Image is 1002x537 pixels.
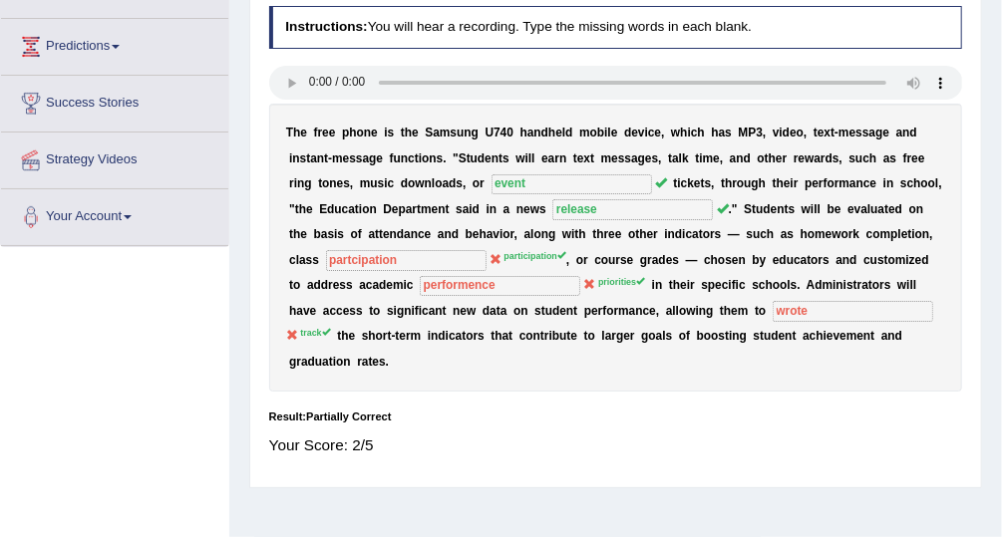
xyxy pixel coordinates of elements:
[849,151,856,165] b: s
[342,202,349,216] b: c
[469,202,472,216] b: i
[744,176,751,190] b: u
[440,126,451,139] b: m
[294,176,297,190] b: i
[349,126,356,139] b: h
[618,151,625,165] b: s
[711,126,718,139] b: h
[415,151,419,165] b: t
[777,176,784,190] b: h
[890,151,897,165] b: s
[886,176,893,190] b: n
[828,202,835,216] b: b
[681,176,688,190] b: c
[748,126,756,139] b: P
[631,151,638,165] b: a
[412,126,419,139] b: e
[478,151,485,165] b: d
[818,202,821,216] b: l
[472,126,479,139] b: g
[319,202,327,216] b: E
[286,126,293,139] b: T
[847,202,854,216] b: e
[668,151,672,165] b: t
[530,202,539,216] b: w
[695,151,699,165] b: t
[401,126,405,139] b: t
[343,151,350,165] b: e
[652,151,659,165] b: s
[764,202,771,216] b: d
[1,19,228,69] a: Predictions
[449,176,456,190] b: d
[590,151,594,165] b: t
[503,202,510,216] b: a
[819,176,824,190] b: r
[882,126,889,139] b: e
[432,202,439,216] b: e
[860,202,867,216] b: a
[300,151,307,165] b: s
[756,126,763,139] b: 3
[780,126,783,139] b: i
[525,151,528,165] b: i
[918,151,925,165] b: e
[631,126,638,139] b: e
[655,126,662,139] b: e
[408,176,415,190] b: o
[322,176,329,190] b: o
[608,126,611,139] b: l
[349,151,356,165] b: s
[855,151,862,165] b: u
[814,202,817,216] b: l
[502,151,509,165] b: s
[464,126,471,139] b: n
[794,151,799,165] b: r
[520,126,527,139] b: h
[425,126,433,139] b: S
[415,176,424,190] b: w
[935,176,938,190] b: l
[384,176,387,190] b: i
[737,176,744,190] b: o
[342,126,349,139] b: p
[408,151,415,165] b: c
[467,151,471,165] b: t
[674,176,678,190] b: t
[295,202,299,216] b: t
[369,151,376,165] b: g
[300,126,307,139] b: e
[682,151,689,165] b: k
[539,202,546,216] b: s
[370,202,377,216] b: n
[318,126,323,139] b: r
[645,151,652,165] b: e
[401,176,408,190] b: d
[638,151,645,165] b: g
[828,176,835,190] b: o
[388,126,395,139] b: s
[838,126,849,139] b: m
[534,126,541,139] b: n
[463,202,470,216] b: a
[292,151,299,165] b: n
[433,126,440,139] b: a
[870,176,877,190] b: e
[839,176,850,190] b: m
[671,126,680,139] b: w
[314,126,318,139] b: f
[406,202,413,216] b: a
[285,19,367,34] b: Instructions:
[744,151,751,165] b: d
[289,202,295,216] b: "
[394,151,401,165] b: u
[453,151,459,165] b: "
[725,176,732,190] b: h
[638,126,645,139] b: v
[457,126,464,139] b: u
[645,126,648,139] b: i
[573,151,577,165] b: t
[849,176,856,190] b: a
[910,126,917,139] b: d
[849,126,856,139] b: e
